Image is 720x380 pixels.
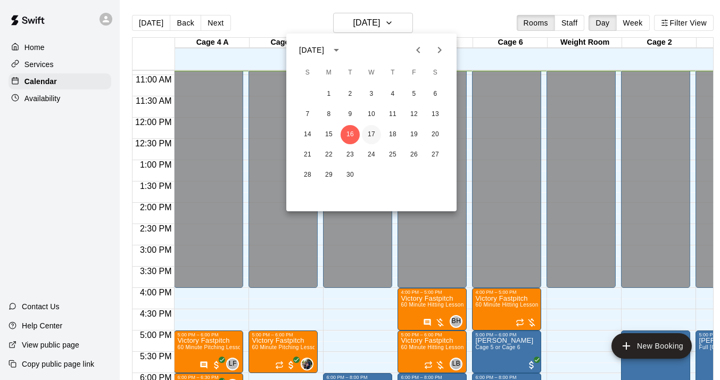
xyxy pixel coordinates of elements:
[404,62,424,84] span: Friday
[426,62,445,84] span: Saturday
[426,85,445,104] button: 6
[362,145,381,164] button: 24
[319,145,338,164] button: 22
[341,125,360,144] button: 16
[341,85,360,104] button: 2
[408,39,429,61] button: Previous month
[319,166,338,185] button: 29
[298,62,317,84] span: Sunday
[383,62,402,84] span: Thursday
[319,105,338,124] button: 8
[341,105,360,124] button: 9
[404,125,424,144] button: 19
[298,145,317,164] button: 21
[383,125,402,144] button: 18
[299,45,324,56] div: [DATE]
[298,125,317,144] button: 14
[362,125,381,144] button: 17
[341,166,360,185] button: 30
[362,105,381,124] button: 10
[426,145,445,164] button: 27
[383,145,402,164] button: 25
[404,145,424,164] button: 26
[341,62,360,84] span: Tuesday
[429,39,450,61] button: Next month
[298,166,317,185] button: 28
[426,125,445,144] button: 20
[362,85,381,104] button: 3
[383,85,402,104] button: 4
[298,105,317,124] button: 7
[341,145,360,164] button: 23
[319,85,338,104] button: 1
[404,85,424,104] button: 5
[383,105,402,124] button: 11
[319,62,338,84] span: Monday
[319,125,338,144] button: 15
[362,62,381,84] span: Wednesday
[327,41,345,59] button: calendar view is open, switch to year view
[404,105,424,124] button: 12
[426,105,445,124] button: 13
